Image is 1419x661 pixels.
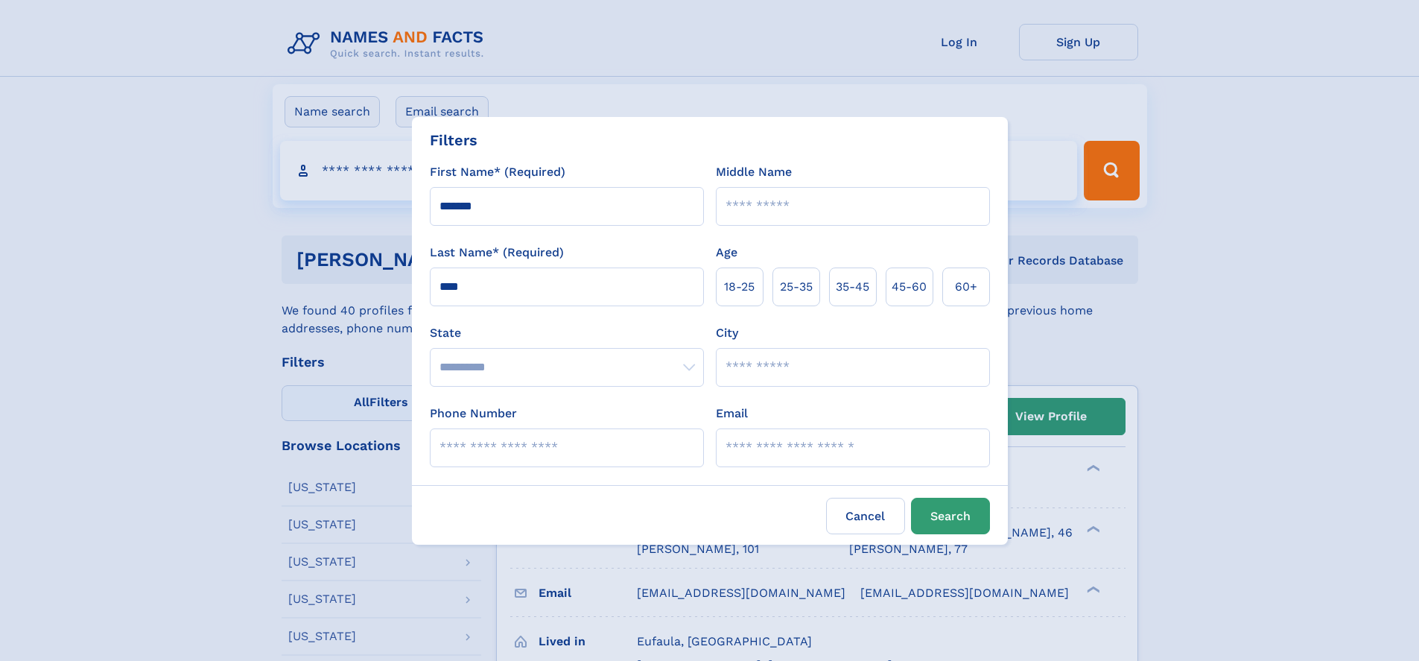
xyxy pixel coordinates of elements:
span: 18‑25 [724,278,755,296]
label: Age [716,244,737,262]
label: First Name* (Required) [430,163,565,181]
label: Cancel [826,498,905,534]
span: 45‑60 [892,278,927,296]
label: Email [716,405,748,423]
span: 60+ [955,278,977,296]
label: City [716,324,738,342]
button: Search [911,498,990,534]
div: Filters [430,129,477,151]
label: Phone Number [430,405,517,423]
span: 35‑45 [836,278,869,296]
label: Last Name* (Required) [430,244,564,262]
label: State [430,324,704,342]
span: 25‑35 [780,278,813,296]
label: Middle Name [716,163,792,181]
